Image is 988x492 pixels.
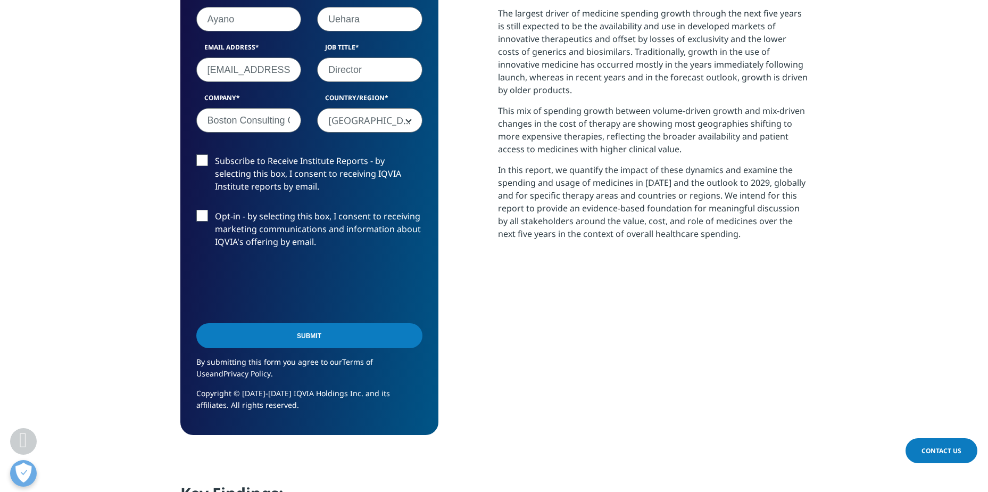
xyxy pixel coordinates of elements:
[196,323,422,348] input: Submit
[317,43,422,58] label: Job Title
[196,43,302,58] label: Email Address
[498,163,808,248] p: In this report, we quantify the impact of these dynamics and examine the spending and usage of me...
[10,460,37,487] button: Open Preferences
[196,154,422,199] label: Subscribe to Receive Institute Reports - by selecting this box, I consent to receiving IQVIA Inst...
[498,104,808,163] p: This mix of spending growth between volume-driven growth and mix-driven changes in the cost of th...
[318,109,422,133] span: Singapore
[921,446,961,455] span: Contact Us
[317,108,422,133] span: Singapore
[223,368,271,379] a: Privacy Policy
[906,438,977,463] a: Contact Us
[196,356,422,388] p: By submitting this form you agree to our and .
[196,93,302,108] label: Company
[498,7,808,104] p: The largest driver of medicine spending growth through the next five years is still expected to b...
[317,93,422,108] label: Country/Region
[196,388,422,419] p: Copyright © [DATE]-[DATE] IQVIA Holdings Inc. and its affiliates. All rights reserved.
[196,265,358,307] iframe: reCAPTCHA
[196,210,422,254] label: Opt-in - by selecting this box, I consent to receiving marketing communications and information a...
